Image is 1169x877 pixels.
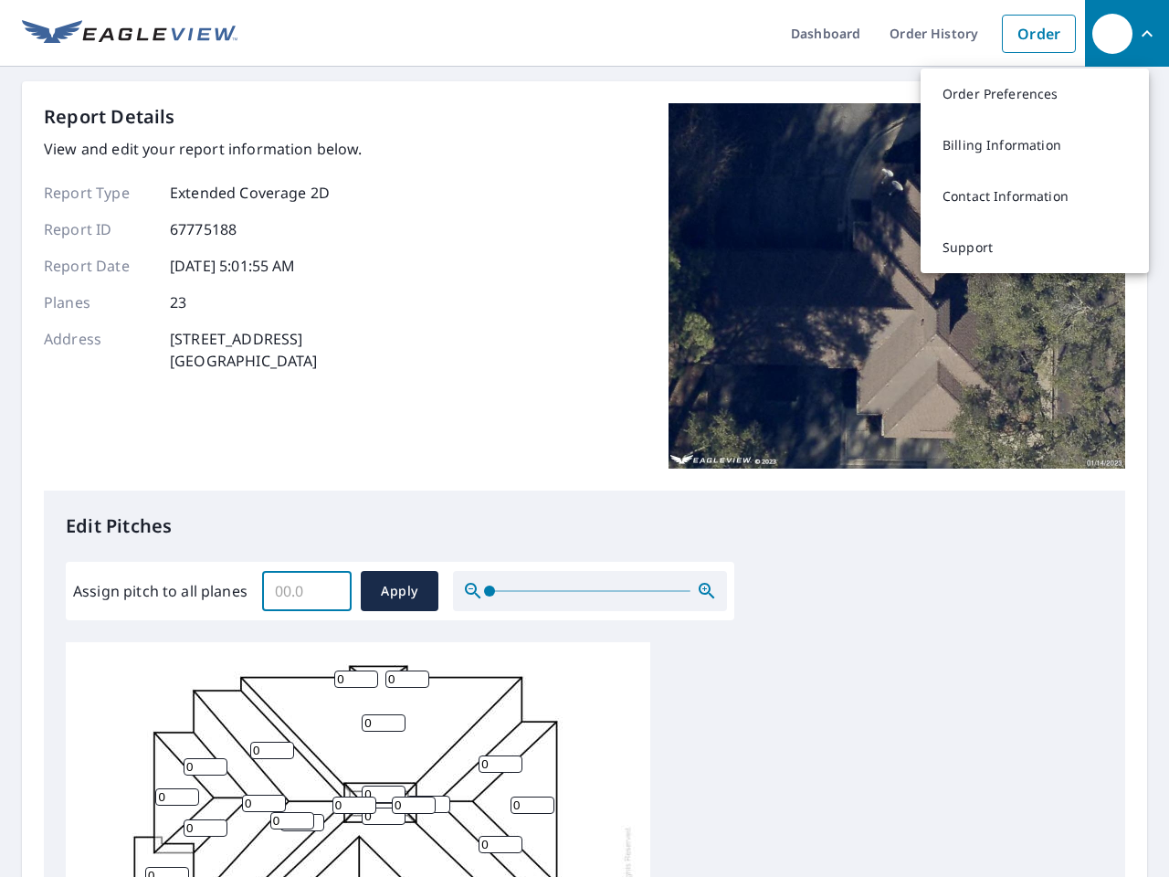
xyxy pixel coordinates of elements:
[44,138,363,160] p: View and edit your report information below.
[73,580,247,602] label: Assign pitch to all planes
[375,580,424,603] span: Apply
[44,328,153,372] p: Address
[1002,15,1076,53] a: Order
[669,103,1125,469] img: Top image
[170,291,186,313] p: 23
[170,182,330,204] p: Extended Coverage 2D
[44,291,153,313] p: Planes
[921,69,1149,120] a: Order Preferences
[262,565,352,617] input: 00.0
[170,218,237,240] p: 67775188
[170,255,296,277] p: [DATE] 5:01:55 AM
[921,222,1149,273] a: Support
[170,328,318,372] p: [STREET_ADDRESS] [GEOGRAPHIC_DATA]
[44,103,175,131] p: Report Details
[361,571,438,611] button: Apply
[921,120,1149,171] a: Billing Information
[44,255,153,277] p: Report Date
[921,171,1149,222] a: Contact Information
[44,182,153,204] p: Report Type
[22,20,237,48] img: EV Logo
[44,218,153,240] p: Report ID
[66,512,1103,540] p: Edit Pitches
